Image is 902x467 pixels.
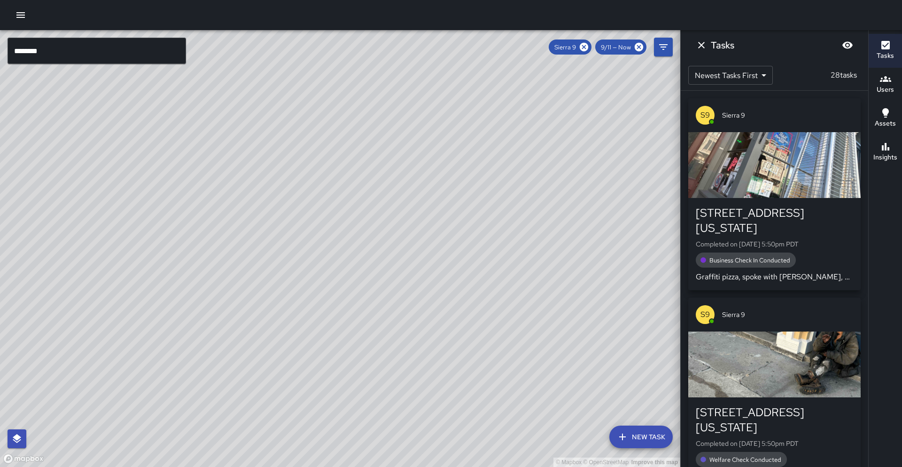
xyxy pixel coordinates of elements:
div: [STREET_ADDRESS][US_STATE] [696,405,853,435]
button: Tasks [869,34,902,68]
button: Insights [869,135,902,169]
button: Assets [869,102,902,135]
button: New Task [609,426,673,448]
div: Sierra 9 [549,40,591,55]
p: 28 tasks [827,70,861,81]
button: Users [869,68,902,102]
p: Completed on [DATE] 5:50pm PDT [696,239,853,249]
div: 9/11 — Now [595,40,646,55]
span: Sierra 9 [549,43,582,51]
h6: Tasks [877,51,894,61]
h6: Tasks [711,38,734,53]
h6: Assets [875,119,896,129]
h6: Users [877,85,894,95]
button: Dismiss [692,36,711,55]
p: S9 [700,110,710,121]
span: Welfare Check Conducted [704,456,787,464]
span: Business Check In Conducted [704,256,796,264]
div: [STREET_ADDRESS][US_STATE] [696,206,853,236]
span: Sierra 9 [722,111,853,120]
h6: Insights [873,152,897,163]
button: Blur [838,36,857,55]
span: 9/11 — Now [595,43,637,51]
p: Graffiti pizza, spoke with [PERSON_NAME], code 4 [696,271,853,283]
button: S9Sierra 9[STREET_ADDRESS][US_STATE]Completed on [DATE] 5:50pm PDTBusiness Check In ConductedGraf... [688,98,861,290]
button: Filters [654,38,673,56]
span: Sierra 9 [722,310,853,319]
p: S9 [700,309,710,320]
p: Completed on [DATE] 5:50pm PDT [696,439,853,448]
div: Newest Tasks First [688,66,773,85]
